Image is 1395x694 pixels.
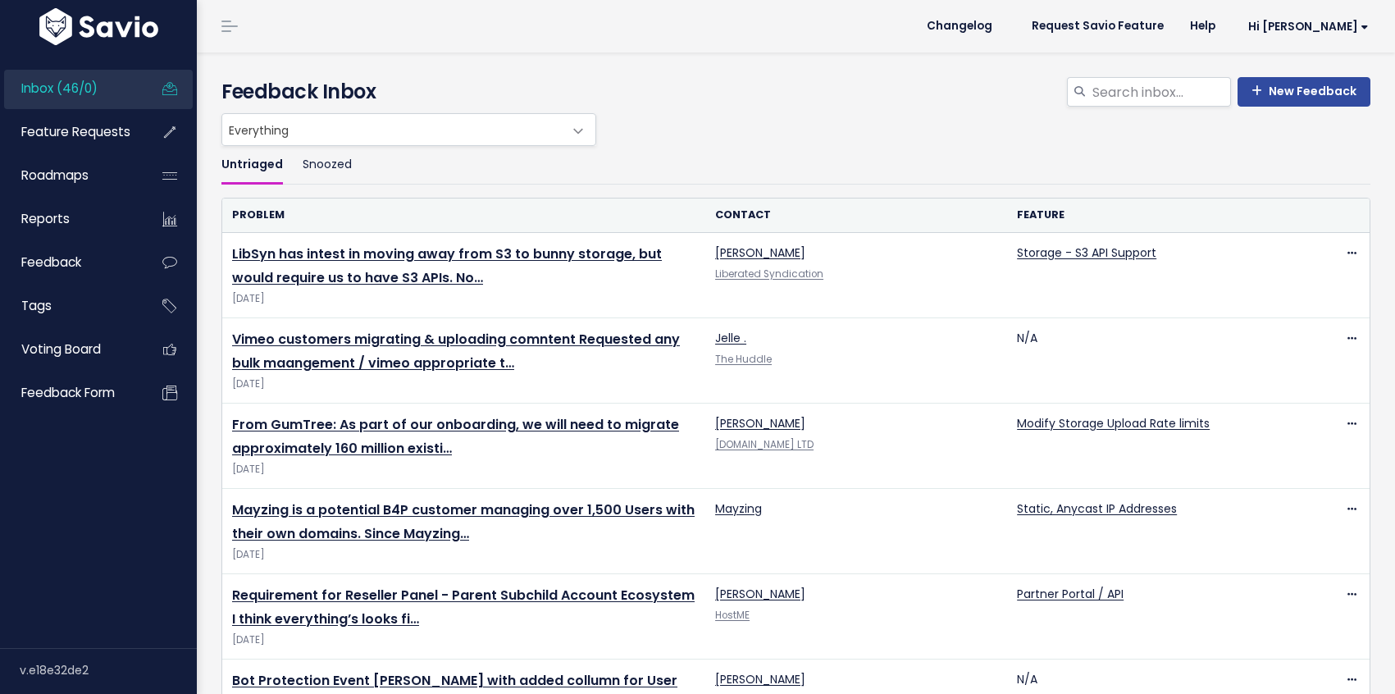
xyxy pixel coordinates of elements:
a: Mayzing [715,500,762,517]
a: HostME [715,609,750,622]
span: [DATE] [232,632,695,649]
span: Feature Requests [21,123,130,140]
a: LibSyn has intest in moving away from S3 to bunny storage, but would require us to have S3 APIs. No… [232,244,662,287]
span: Everything [221,113,596,146]
img: logo-white.9d6f32f41409.svg [35,8,162,45]
span: Tags [21,297,52,314]
span: [DATE] [232,546,695,564]
a: Liberated Syndication [715,267,823,281]
a: [DOMAIN_NAME] LTD [715,438,814,451]
span: Hi [PERSON_NAME] [1248,21,1369,33]
input: Search inbox... [1091,77,1231,107]
a: Roadmaps [4,157,136,194]
a: Requirement for Reseller Panel - Parent Subchild Account Ecosystem I think everything’s looks fi… [232,586,695,628]
ul: Filter feature requests [221,146,1370,185]
a: New Feedback [1238,77,1370,107]
a: Help [1177,14,1229,39]
a: Jelle . [715,330,746,346]
a: Tags [4,287,136,325]
span: Feedback form [21,384,115,401]
div: v.e18e32de2 [20,649,197,692]
th: Problem [222,199,705,232]
th: Feature [1007,199,1309,232]
td: N/A [1007,318,1309,404]
a: Partner Portal / API [1017,586,1124,602]
span: [DATE] [232,376,695,393]
span: Feedback [21,253,81,271]
a: Feedback form [4,374,136,412]
span: Roadmaps [21,167,89,184]
a: Feedback [4,244,136,281]
a: Static, Anycast IP Addresses [1017,500,1177,517]
a: Modify Storage Upload Rate limits [1017,415,1210,431]
a: [PERSON_NAME] [715,415,805,431]
a: [PERSON_NAME] [715,586,805,602]
a: Vimeo customers migrating & uploading comntent Requested any bulk maangement / vimeo appropriate t… [232,330,680,372]
a: Request Savio Feature [1019,14,1177,39]
a: Untriaged [221,146,283,185]
a: Inbox (46/0) [4,70,136,107]
a: Feature Requests [4,113,136,151]
a: The Huddle [715,353,772,366]
span: [DATE] [232,461,695,478]
a: [PERSON_NAME] [715,244,805,261]
span: [DATE] [232,290,695,308]
a: Reports [4,200,136,238]
a: Mayzing is a potential B4P customer managing over 1,500 Users with their own domains. Since Mayzing… [232,500,695,543]
span: Voting Board [21,340,101,358]
span: Reports [21,210,70,227]
span: Inbox (46/0) [21,80,98,97]
span: Everything [222,114,563,145]
h4: Feedback Inbox [221,77,1370,107]
span: Changelog [927,21,992,32]
a: Snoozed [303,146,352,185]
a: From GumTree: As part of our onboarding, we will need to migrate approximately 160 million existi… [232,415,679,458]
th: Contact [705,199,1007,232]
a: Hi [PERSON_NAME] [1229,14,1382,39]
a: Storage - S3 API Support [1017,244,1156,261]
a: Voting Board [4,331,136,368]
a: [PERSON_NAME] [715,671,805,687]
